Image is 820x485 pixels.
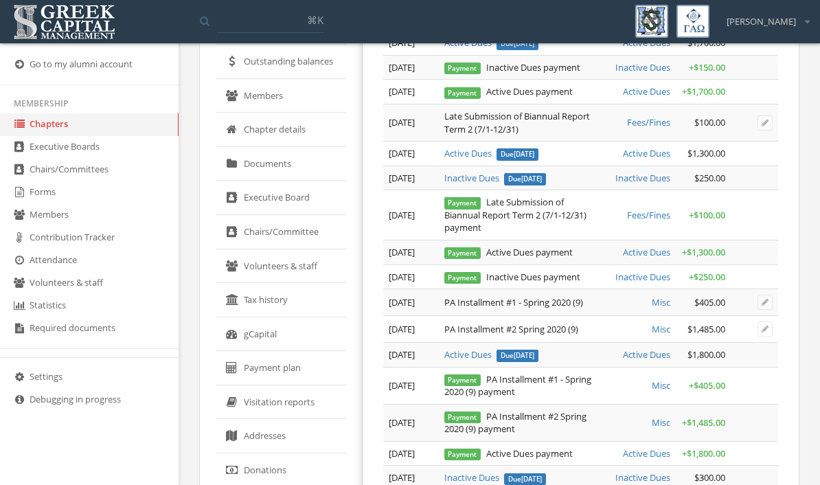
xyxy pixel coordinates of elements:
span: + $100.00 [689,209,725,221]
span: Active Dues [623,246,670,258]
a: Chapter details [216,113,346,147]
span: [DATE] [389,209,415,221]
span: + $1,800.00 [682,447,725,460]
span: Due [504,173,546,185]
span: [DATE] [389,172,415,184]
span: [DATE] [389,447,415,460]
span: Due [497,148,538,161]
span: $405.00 [694,296,725,308]
span: PA Installment #1 - Spring 2020 (9) [444,296,583,308]
span: Active Dues [623,147,670,159]
span: [DATE] [514,351,534,360]
span: [DATE] [389,471,415,484]
span: $1,300.00 [687,147,725,159]
a: Chairs/Committee [216,215,346,249]
span: + $150.00 [689,61,725,74]
span: [DATE] [389,147,415,159]
span: Payment [444,247,481,259]
span: Inactive Dues payment [444,271,581,283]
span: Inactive Dues [615,471,670,484]
span: Inactive Dues [615,271,670,283]
span: + $1,300.00 [682,246,725,258]
a: Inactive Dues Due[DATE] [444,172,547,184]
span: [DATE] [389,323,415,335]
span: Payment [444,272,481,284]
span: [PERSON_NAME] [727,15,796,28]
span: Late Submission of Biannual Report Term 2 (7/1-12/31) payment [444,196,586,234]
span: Payment [444,87,481,99]
span: Payment [444,449,481,460]
a: Members [216,79,346,113]
span: $300.00 [694,471,725,484]
span: [DATE] [514,150,534,159]
span: Fees/Fines [627,116,670,128]
span: [DATE] [389,116,415,128]
span: [DATE] [389,271,415,283]
span: Misc [652,416,670,429]
span: [DATE] [514,39,534,48]
span: + $405.00 [689,379,725,392]
span: Active Dues payment [444,85,573,98]
a: Addresses [216,419,346,453]
span: Due [497,350,538,362]
a: gCapital [216,317,346,352]
span: PA Installment #2 Spring 2020 (9) [444,323,578,335]
a: Executive Board [216,181,346,215]
span: Late Submission of Biannual Report Term 2 (7/1-12/31) [444,110,590,135]
span: [DATE] [389,61,415,74]
span: + $1,700.00 [682,85,725,98]
span: $250.00 [694,172,725,184]
span: Due [497,38,538,50]
a: Inactive Dues Due[DATE] [444,471,547,484]
span: Payment [444,197,481,209]
span: Active Dues payment [444,447,573,460]
span: Inactive Dues [615,61,670,74]
span: Active Dues [623,348,670,361]
a: Outstanding balances [216,45,346,79]
span: Payment [444,63,481,74]
a: Active Dues Due[DATE] [444,348,539,361]
span: [DATE] [389,416,415,429]
a: Visitation reports [216,385,346,420]
span: PA Installment #2 Spring 2020 (9) payment [444,410,587,436]
span: Active Dues [623,447,670,460]
span: $100.00 [694,116,725,128]
span: Misc [652,323,670,335]
a: Payment plan [216,351,346,385]
span: $1,485.00 [687,323,725,335]
a: Active Dues Due[DATE] [444,147,539,159]
span: Active Dues payment [444,246,573,258]
a: Volunteers & staff [216,249,346,284]
span: PA Installment #1 - Spring 2020 (9) payment [444,373,592,398]
span: Misc [652,379,670,392]
span: [DATE] [521,174,542,183]
span: Inactive Dues payment [444,61,581,74]
span: Misc [652,296,670,308]
span: $1,800.00 [687,348,725,361]
div: [PERSON_NAME] [718,5,810,28]
span: [DATE] [389,246,415,258]
span: [DATE] [389,379,415,392]
span: Inactive Dues [615,172,670,184]
a: Tax history [216,283,346,317]
a: Documents [216,147,346,181]
span: + $250.00 [689,271,725,283]
span: [DATE] [389,296,415,308]
span: ⌘K [307,13,323,27]
span: Fees/Fines [627,209,670,221]
span: Payment [444,374,481,386]
span: Payment [444,411,481,423]
span: [DATE] [521,474,542,483]
span: + $1,485.00 [682,416,725,429]
span: Active Dues [623,85,670,98]
span: [DATE] [389,348,415,361]
span: [DATE] [389,85,415,98]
